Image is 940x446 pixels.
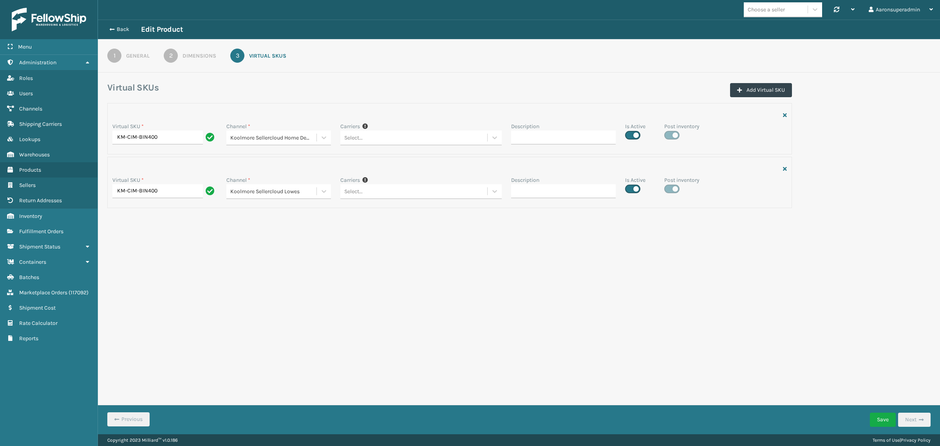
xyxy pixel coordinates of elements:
div: General [126,52,150,60]
span: Products [19,167,41,173]
button: Save [870,413,896,427]
span: Rate Calculator [19,320,58,326]
label: Post inventory [664,122,700,131]
label: Carriers [340,122,360,131]
label: Post inventory [664,176,700,184]
span: ( 117092 ) [69,289,89,296]
span: Menu [18,44,32,50]
span: Sellers [19,182,36,189]
p: Copyright 2023 Milliard™ v 1.0.186 [107,434,178,446]
button: Next [898,413,931,427]
button: Previous [107,412,150,426]
label: Description [511,122,539,131]
div: 3 [230,49,244,63]
div: Select... [344,134,363,142]
label: Carriers [340,176,360,184]
span: Users [19,90,33,97]
label: Virtual SKU [112,176,144,184]
span: Lookups [19,136,40,143]
span: Reports [19,335,38,342]
div: 2 [164,49,178,63]
div: Select... [344,187,363,196]
span: Shipping Carriers [19,121,62,127]
div: Virtual SKUs [249,52,286,60]
div: Koolmore Sellercloud Lowes [230,187,317,196]
a: Privacy Policy [901,437,931,443]
label: Is Active [625,122,645,131]
label: Virtual SKU [112,122,144,131]
div: Choose a seller [748,5,785,14]
button: Back [105,26,141,33]
span: Containers [19,259,46,265]
button: Add Virtual SKU [730,83,792,97]
span: Roles [19,75,33,82]
span: Fulfillment Orders [19,228,63,235]
span: Warehouses [19,151,50,158]
h3: Edit Product [141,25,183,34]
h3: Virtual SKUs [107,82,159,94]
label: Is Active [625,176,645,184]
div: 1 [107,49,121,63]
span: Inventory [19,213,42,219]
label: Description [511,176,539,184]
span: Shipment Cost [19,305,56,311]
span: Channels [19,105,42,112]
span: Marketplace Orders [19,289,67,296]
span: Batches [19,274,39,281]
div: Dimensions [183,52,216,60]
div: | [873,434,931,446]
div: Koolmore Sellercloud Home Depot [230,134,317,142]
a: Terms of Use [873,437,900,443]
span: Shipment Status [19,243,60,250]
span: Return Addresses [19,197,62,204]
img: logo [12,8,86,31]
label: Channel [226,122,250,131]
span: Administration [19,59,56,66]
label: Channel [226,176,250,184]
